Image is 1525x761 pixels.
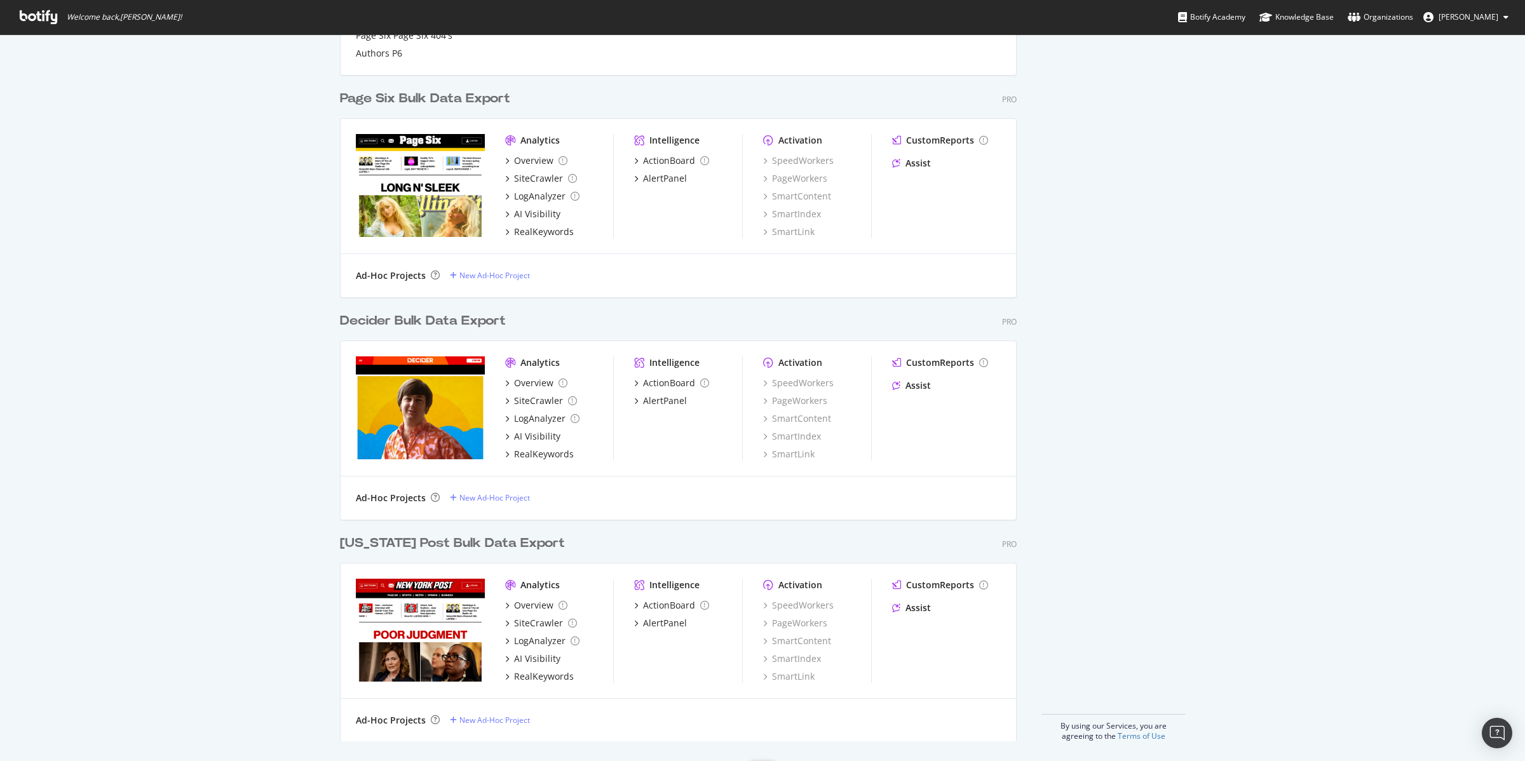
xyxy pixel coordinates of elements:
[643,617,687,630] div: AlertPanel
[634,394,687,407] a: AlertPanel
[649,579,700,591] div: Intelligence
[763,226,815,238] div: SmartLink
[505,172,577,185] a: SiteCrawler
[514,172,563,185] div: SiteCrawler
[763,617,827,630] a: PageWorkers
[763,448,815,461] a: SmartLink
[514,226,574,238] div: RealKeywords
[763,412,831,425] a: SmartContent
[340,534,570,553] a: [US_STATE] Post Bulk Data Export
[356,29,452,42] a: Page Six Page Six 404's
[1439,11,1498,22] span: Brendan O'Connell
[1348,11,1413,24] div: Organizations
[514,412,566,425] div: LogAnalyzer
[340,534,565,553] div: [US_STATE] Post Bulk Data Export
[505,670,574,683] a: RealKeywords
[505,448,574,461] a: RealKeywords
[514,617,563,630] div: SiteCrawler
[505,599,567,612] a: Overview
[356,47,402,60] a: Authors P6
[505,226,574,238] a: RealKeywords
[1002,316,1017,327] div: Pro
[763,670,815,683] a: SmartLink
[505,635,579,647] a: LogAnalyzer
[763,208,821,220] a: SmartIndex
[340,90,510,108] div: Page Six Bulk Data Export
[514,670,574,683] div: RealKeywords
[514,430,560,443] div: AI Visibility
[892,356,988,369] a: CustomReports
[905,157,931,170] div: Assist
[1041,714,1185,741] div: By using our Services, you are agreeing to the
[450,715,530,725] a: New Ad-Hoc Project
[505,190,579,203] a: LogAnalyzer
[340,90,515,108] a: Page Six Bulk Data Export
[763,190,831,203] a: SmartContent
[906,579,974,591] div: CustomReports
[505,394,577,407] a: SiteCrawler
[892,157,931,170] a: Assist
[505,154,567,167] a: Overview
[1002,94,1017,105] div: Pro
[763,394,827,407] a: PageWorkers
[356,134,485,237] img: pagesixsecondary.com
[356,492,426,504] div: Ad-Hoc Projects
[520,356,560,369] div: Analytics
[763,377,834,389] a: SpeedWorkers
[1259,11,1334,24] div: Knowledge Base
[67,12,182,22] span: Welcome back, [PERSON_NAME] !
[505,617,577,630] a: SiteCrawler
[763,599,834,612] a: SpeedWorkers
[520,134,560,147] div: Analytics
[906,134,974,147] div: CustomReports
[763,652,821,665] a: SmartIndex
[514,599,553,612] div: Overview
[763,154,834,167] div: SpeedWorkers
[1118,731,1165,741] a: Terms of Use
[514,652,560,665] div: AI Visibility
[514,394,563,407] div: SiteCrawler
[356,579,485,682] img: nypostsecondary.com
[514,448,574,461] div: RealKeywords
[450,492,530,503] a: New Ad-Hoc Project
[356,714,426,727] div: Ad-Hoc Projects
[1002,539,1017,549] div: Pro
[778,356,822,369] div: Activation
[505,377,567,389] a: Overview
[643,154,695,167] div: ActionBoard
[634,154,709,167] a: ActionBoard
[778,579,822,591] div: Activation
[763,172,827,185] a: PageWorkers
[514,635,566,647] div: LogAnalyzer
[649,134,700,147] div: Intelligence
[763,430,821,443] a: SmartIndex
[340,312,506,330] div: Decider Bulk Data Export
[450,270,530,281] a: New Ad-Hoc Project
[1178,11,1245,24] div: Botify Academy
[763,635,831,647] a: SmartContent
[643,377,695,389] div: ActionBoard
[634,377,709,389] a: ActionBoard
[340,312,511,330] a: Decider Bulk Data Export
[649,356,700,369] div: Intelligence
[905,379,931,392] div: Assist
[778,134,822,147] div: Activation
[634,172,687,185] a: AlertPanel
[892,134,988,147] a: CustomReports
[514,208,560,220] div: AI Visibility
[892,579,988,591] a: CustomReports
[906,356,974,369] div: CustomReports
[514,190,566,203] div: LogAnalyzer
